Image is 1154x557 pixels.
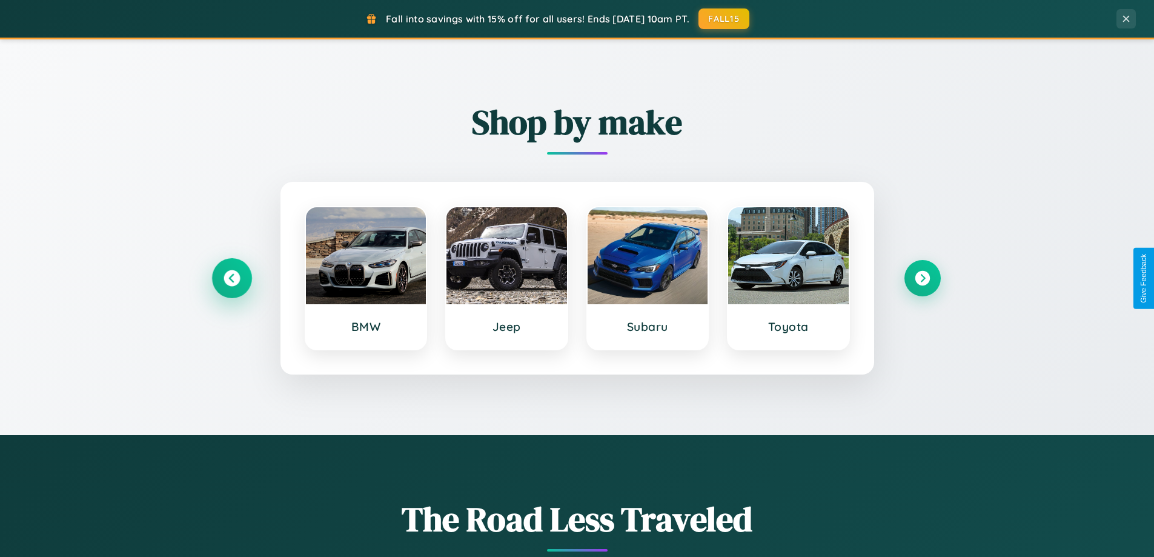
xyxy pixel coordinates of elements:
h3: Jeep [459,319,555,334]
h2: Shop by make [214,99,941,145]
h3: Subaru [600,319,696,334]
button: FALL15 [698,8,749,29]
h1: The Road Less Traveled [214,496,941,542]
div: Give Feedback [1139,254,1148,303]
h3: BMW [318,319,414,334]
h3: Toyota [740,319,837,334]
span: Fall into savings with 15% off for all users! Ends [DATE] 10am PT. [386,13,689,25]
